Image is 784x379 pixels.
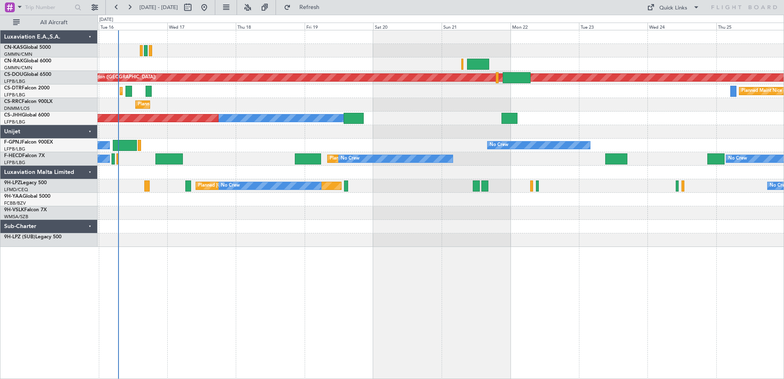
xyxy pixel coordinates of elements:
[4,119,25,125] a: LFPB/LBG
[4,99,52,104] a: CS-RRCFalcon 900LX
[4,208,47,212] a: 9H-VSLKFalcon 7X
[99,23,167,30] div: Tue 16
[21,20,87,25] span: All Aircraft
[99,16,113,23] div: [DATE]
[122,85,164,97] div: Planned Maint Sofia
[280,1,329,14] button: Refresh
[579,23,647,30] div: Tue 23
[4,153,45,158] a: F-HECDFalcon 7X
[138,98,267,111] div: Planned Maint [GEOGRAPHIC_DATA] ([GEOGRAPHIC_DATA])
[4,113,22,118] span: CS-JHH
[4,194,23,199] span: 9H-YAA
[167,23,236,30] div: Wed 17
[728,153,747,165] div: No Crew
[4,200,26,206] a: FCBB/BZV
[4,86,50,91] a: CS-DTRFalcon 2000
[25,1,72,14] input: Trip Number
[221,180,240,192] div: No Crew
[4,51,32,57] a: GMMN/CMN
[4,146,25,152] a: LFPB/LBG
[4,105,30,112] a: DNMM/LOS
[4,59,23,64] span: CN-RAK
[4,45,23,50] span: CN-KAS
[4,140,22,145] span: F-GPNJ
[4,78,25,84] a: LFPB/LBG
[9,16,89,29] button: All Aircraft
[4,180,47,185] a: 9H-LPZLegacy 500
[139,4,178,11] span: [DATE] - [DATE]
[442,23,510,30] div: Sun 21
[4,65,32,71] a: GMMN/CMN
[4,187,28,193] a: LFMD/CEQ
[4,140,53,145] a: F-GPNJFalcon 900EX
[373,23,442,30] div: Sat 20
[4,99,22,104] span: CS-RRC
[4,160,25,166] a: LFPB/LBG
[4,45,51,50] a: CN-KASGlobal 5000
[659,4,687,12] div: Quick Links
[236,23,304,30] div: Thu 18
[4,194,50,199] a: 9H-YAAGlobal 5000
[58,71,156,84] div: Planned Maint London ([GEOGRAPHIC_DATA])
[4,235,62,240] a: 9H-LPZ (SUB)Legacy 500
[330,153,459,165] div: Planned Maint [GEOGRAPHIC_DATA] ([GEOGRAPHIC_DATA])
[305,23,373,30] div: Fri 19
[643,1,704,14] button: Quick Links
[4,86,22,91] span: CS-DTR
[4,72,23,77] span: CS-DOU
[4,180,21,185] span: 9H-LPZ
[341,153,360,165] div: No Crew
[511,23,579,30] div: Mon 22
[4,153,22,158] span: F-HECD
[4,214,28,220] a: WMSA/SZB
[4,92,25,98] a: LFPB/LBG
[4,59,51,64] a: CN-RAKGlobal 6000
[198,180,314,192] div: Planned [GEOGRAPHIC_DATA] ([GEOGRAPHIC_DATA])
[4,113,50,118] a: CS-JHHGlobal 6000
[4,208,24,212] span: 9H-VSLK
[4,235,35,240] span: 9H-LPZ (SUB)
[490,139,508,151] div: No Crew
[4,72,51,77] a: CS-DOUGlobal 6500
[292,5,327,10] span: Refresh
[647,23,716,30] div: Wed 24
